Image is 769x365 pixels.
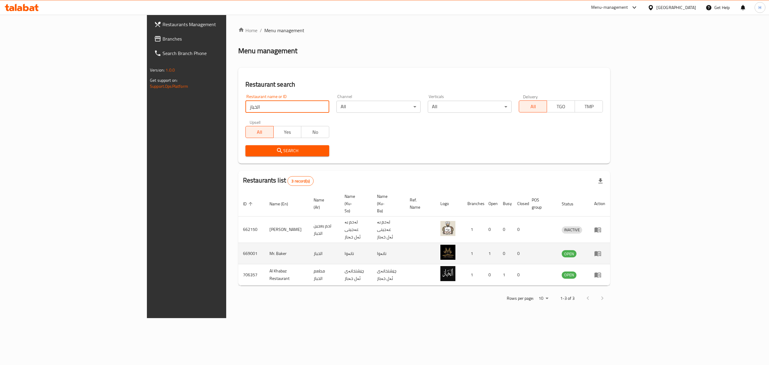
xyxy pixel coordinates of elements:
img: Mr. Baker [440,245,455,260]
img: Al Khabaz Restaurant [440,266,455,281]
div: Total records count [287,176,314,186]
td: Al Khabaz Restaurant [265,264,309,286]
td: 1 [484,243,498,264]
a: Restaurants Management [149,17,275,32]
td: Mr. Baker [265,243,309,264]
a: Branches [149,32,275,46]
div: Menu [594,250,605,257]
th: Busy [498,191,512,216]
span: Search [250,147,325,155]
div: [GEOGRAPHIC_DATA] [656,4,696,11]
div: Menu [594,226,605,233]
td: نانەوا [372,243,405,264]
th: Open [484,191,498,216]
td: 0 [498,216,512,243]
div: Menu-management [591,4,628,11]
span: OPEN [562,271,576,278]
span: 1.0.0 [166,66,175,74]
span: Name (Ku-So) [345,193,365,214]
td: 0 [484,216,498,243]
td: لەحم بە عەجینی ئەل خەباز [372,216,405,243]
th: Action [589,191,610,216]
div: Rows per page: [536,294,551,303]
button: TGO [547,100,575,112]
span: INACTIVE [562,226,582,233]
button: Search [245,145,330,156]
td: الخباز [309,243,339,264]
span: Search Branch Phone [163,50,271,57]
p: 1-3 of 3 [560,295,575,302]
th: Branches [463,191,484,216]
span: POS group [532,196,550,211]
label: Upsell [250,120,261,124]
button: All [519,100,547,112]
td: [PERSON_NAME] [265,216,309,243]
td: نانەوا [340,243,372,264]
button: Yes [273,126,302,138]
span: TMP [577,102,600,111]
div: OPEN [562,271,576,279]
td: 0 [512,243,527,264]
span: Yes [276,128,299,136]
button: No [301,126,329,138]
td: 0 [512,216,527,243]
td: لەحم بە عەجینی ئەل خەباز [340,216,372,243]
span: Name (Ku-Ba) [377,193,398,214]
img: Lahambeajeen Alkhabaz [440,221,455,236]
td: مطعم الخباز [309,264,339,286]
td: 0 [512,264,527,286]
td: 1 [463,264,484,286]
td: چێشتخانەی ئەل خەباز [372,264,405,286]
span: Ref. Name [410,196,428,211]
td: 1 [498,264,512,286]
th: Closed [512,191,527,216]
table: enhanced table [238,191,610,286]
a: Search Branch Phone [149,46,275,60]
h2: Restaurant search [245,80,603,89]
td: 0 [484,264,498,286]
span: ID [243,200,254,207]
p: Rows per page: [507,295,534,302]
span: Get support on: [150,76,178,84]
td: لحم بعجين الخباز [309,216,339,243]
span: Status [562,200,581,207]
td: چێشتخانەی ئەل خەباز [340,264,372,286]
div: All [428,101,512,113]
span: Version: [150,66,165,74]
span: No [304,128,327,136]
div: Export file [593,174,608,188]
h2: Menu management [238,46,297,56]
span: All [521,102,545,111]
span: Restaurants Management [163,21,271,28]
span: Name (En) [269,200,296,207]
div: INACTIVE [562,226,582,234]
th: Logo [436,191,463,216]
span: Branches [163,35,271,42]
nav: breadcrumb [238,27,610,34]
h2: Restaurants list [243,176,314,186]
button: All [245,126,274,138]
div: All [336,101,421,113]
span: Name (Ar) [314,196,332,211]
a: Support.OpsPlatform [150,82,188,90]
span: All [248,128,271,136]
span: OPEN [562,250,576,257]
label: Delivery [523,94,538,99]
input: Search for restaurant name or ID.. [245,101,330,113]
td: 1 [463,243,484,264]
button: TMP [575,100,603,112]
span: H [758,4,761,11]
td: 0 [498,243,512,264]
span: TGO [549,102,573,111]
span: Menu management [264,27,304,34]
td: 1 [463,216,484,243]
span: 3 record(s) [288,178,313,184]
